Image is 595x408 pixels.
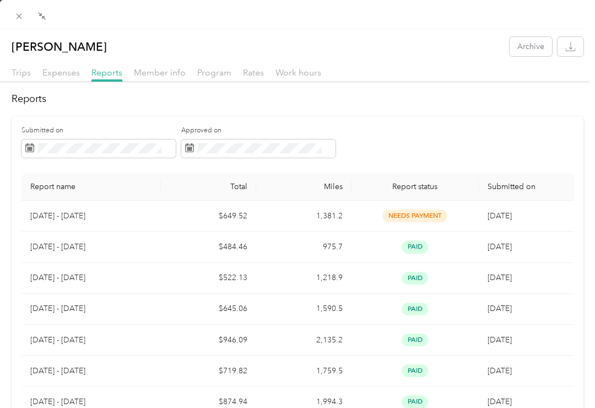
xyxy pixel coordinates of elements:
td: 2,135.2 [256,325,351,356]
span: Program [197,67,231,78]
span: Trips [12,67,31,78]
h2: Reports [12,92,583,106]
span: Member info [134,67,186,78]
span: [DATE] [488,366,512,375]
span: paid [402,240,428,253]
span: [DATE] [488,242,512,251]
label: Approved on [181,126,336,136]
p: [DATE] - [DATE] [30,396,153,408]
span: needs payment [382,210,447,222]
p: [DATE] - [DATE] [30,210,153,222]
span: [DATE] [488,273,512,282]
span: Expenses [42,67,80,78]
p: [DATE] - [DATE] [30,303,153,315]
p: [DATE] - [DATE] [30,334,153,346]
span: [DATE] [488,304,512,313]
label: Submitted on [21,126,176,136]
td: 1,759.5 [256,356,351,386]
span: Reports [91,67,122,78]
span: paid [402,303,428,315]
th: Submitted on [479,173,574,201]
div: Miles [265,182,343,191]
span: Report status [360,182,470,191]
p: [PERSON_NAME] [12,37,107,56]
span: paid [402,272,428,284]
th: Report name [21,173,161,201]
p: [DATE] - [DATE] [30,272,153,284]
td: $522.13 [161,263,256,294]
span: paid [402,364,428,377]
td: $649.52 [161,201,256,232]
button: Archive [510,37,552,56]
p: [DATE] - [DATE] [30,365,153,377]
td: $484.46 [161,232,256,262]
iframe: Everlance-gr Chat Button Frame [533,346,595,408]
span: [DATE] [488,211,512,221]
span: [DATE] [488,335,512,345]
p: [DATE] - [DATE] [30,241,153,253]
td: $645.06 [161,294,256,325]
td: 975.7 [256,232,351,262]
span: Work hours [275,67,321,78]
td: 1,590.5 [256,294,351,325]
span: paid [402,395,428,408]
span: Rates [243,67,264,78]
td: 1,381.2 [256,201,351,232]
div: Total [170,182,247,191]
td: $946.09 [161,325,256,356]
td: $719.82 [161,356,256,386]
span: [DATE] [488,397,512,406]
span: paid [402,334,428,346]
td: 1,218.9 [256,263,351,294]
